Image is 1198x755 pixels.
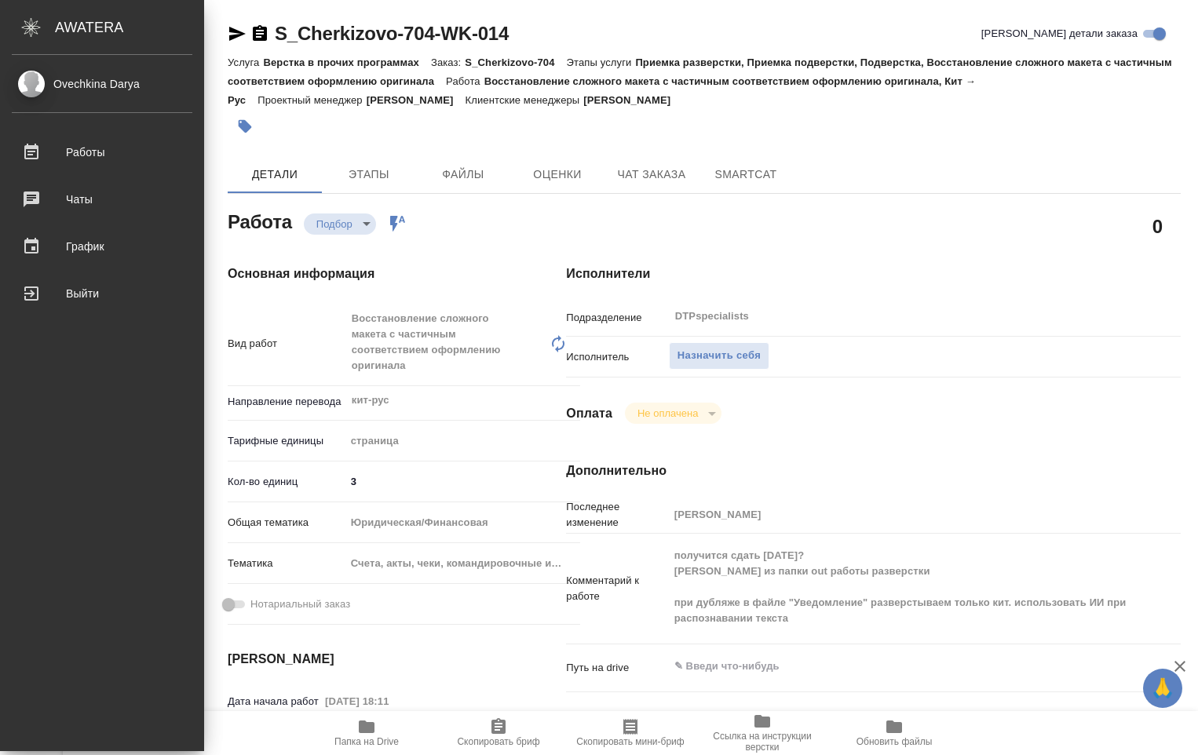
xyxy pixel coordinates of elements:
span: Ссылка на инструкции верстки [706,731,819,753]
a: Работы [4,133,200,172]
p: Заказ: [431,57,465,68]
button: Папка на Drive [301,711,433,755]
div: страница [345,428,581,454]
p: Верстка в прочих программах [263,57,431,68]
span: Назначить себя [678,347,761,365]
p: Комментарий к работе [566,573,668,604]
span: SmartCat [708,165,783,184]
span: Папка на Drive [334,736,399,747]
p: Общая тематика [228,515,345,531]
textarea: получится сдать [DATE]? [PERSON_NAME] из папки out работы разверстки при дубляже в файле "Уведомл... [669,542,1130,632]
p: Восстановление сложного макета с частичным соответствием оформлению оригинала, Кит → Рус [228,75,976,106]
p: [PERSON_NAME] [583,94,682,106]
div: AWATERA [55,12,204,43]
h4: Исполнители [566,264,1181,283]
span: Обновить файлы [856,736,933,747]
p: Работа [446,75,484,87]
input: ✎ Введи что-нибудь [345,470,581,493]
button: 🙏 [1143,669,1182,708]
div: Выйти [12,282,192,305]
button: Ссылка на инструкции верстки [696,711,828,755]
span: Чат заказа [614,165,689,184]
span: Этапы [331,165,407,184]
div: Работы [12,140,192,164]
p: Приемка разверстки, Приемка подверстки, Подверстка, Восстановление сложного макета с частичным со... [228,57,1172,87]
h2: Работа [228,206,292,235]
button: Скопировать ссылку [250,24,269,43]
button: Обновить файлы [828,711,960,755]
p: Подразделение [566,310,668,326]
a: S_Cherkizovo-704-WK-014 [275,23,509,44]
h4: Оплата [566,404,612,423]
button: Скопировать ссылку для ЯМессенджера [228,24,247,43]
div: Подбор [304,213,376,235]
h4: [PERSON_NAME] [228,650,503,669]
p: Проектный менеджер [257,94,366,106]
input: Пустое поле [320,690,457,713]
h2: 0 [1152,213,1163,239]
p: Тарифные единицы [228,433,345,449]
p: Тематика [228,556,345,571]
div: Ovechkina Darya [12,75,192,93]
p: Вид работ [228,336,345,352]
button: Добавить тэг [228,109,262,144]
button: Скопировать мини-бриф [564,711,696,755]
p: [PERSON_NAME] [367,94,466,106]
span: Файлы [426,165,501,184]
h4: Дополнительно [566,461,1181,480]
a: График [4,227,200,266]
span: 🙏 [1149,672,1176,705]
p: Кол-во единиц [228,474,345,490]
input: Пустое поле [669,503,1130,526]
span: Скопировать мини-бриф [576,736,684,747]
p: Путь на drive [566,660,668,676]
div: Счета, акты, чеки, командировочные и таможенные документы [345,550,581,577]
div: График [12,235,192,258]
div: Подбор [625,403,721,424]
span: [PERSON_NAME] детали заказа [981,26,1138,42]
div: Чаты [12,188,192,211]
p: Этапы услуги [567,57,636,68]
p: Исполнитель [566,349,668,365]
p: Клиентские менеджеры [466,94,584,106]
span: Нотариальный заказ [250,596,350,612]
h4: Основная информация [228,264,503,283]
p: Последнее изменение [566,499,668,531]
p: Дата начала работ [228,694,320,709]
span: Скопировать бриф [457,736,539,747]
div: Юридическая/Финансовая [345,509,581,536]
button: Не оплачена [633,407,703,420]
span: Детали [237,165,312,184]
p: Услуга [228,57,263,68]
button: Назначить себя [669,342,769,370]
span: Оценки [520,165,595,184]
a: Чаты [4,180,200,219]
button: Подбор [312,217,357,231]
p: Направление перевода [228,394,345,410]
button: Скопировать бриф [433,711,564,755]
p: S_Cherkizovo-704 [465,57,566,68]
a: Выйти [4,274,200,313]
